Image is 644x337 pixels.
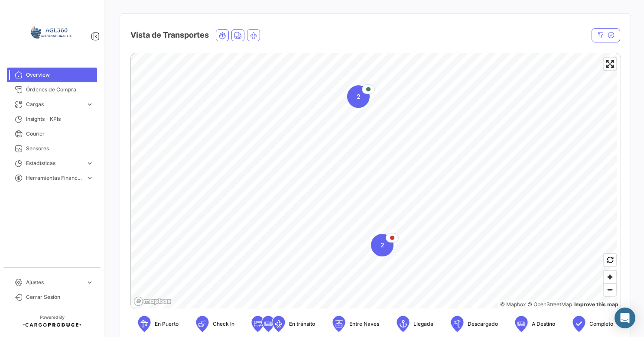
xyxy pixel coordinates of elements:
[26,145,94,152] span: Sensores
[130,29,209,41] h4: Vista de Transportes
[574,301,618,308] a: Map feedback
[532,320,555,328] span: A Destino
[7,112,97,126] a: Insights - KPIs
[131,53,617,309] canvas: Map
[589,320,613,328] span: Completo
[7,141,97,156] a: Sensores
[30,10,74,54] img: 64a6efb6-309f-488a-b1f1-3442125ebd42.png
[26,279,82,286] span: Ajustes
[133,296,172,306] a: Mapbox logo
[500,301,526,308] a: Mapbox
[213,320,234,328] span: Check In
[247,30,260,41] button: Air
[289,320,315,328] span: En tránsito
[86,174,94,182] span: expand_more
[7,126,97,141] a: Courier
[371,234,394,256] div: Map marker
[216,30,228,41] button: Ocean
[232,30,244,41] button: Land
[347,85,370,108] div: Map marker
[26,293,94,301] span: Cerrar Sesión
[604,271,616,283] button: Zoom in
[349,320,379,328] span: Entre Naves
[26,71,94,79] span: Overview
[468,320,498,328] span: Descargado
[7,68,97,82] a: Overview
[604,58,616,70] button: Enter fullscreen
[26,86,94,94] span: Órdenes de Compra
[26,130,94,138] span: Courier
[527,301,572,308] a: OpenStreetMap
[86,279,94,286] span: expand_more
[26,159,82,167] span: Estadísticas
[615,308,635,328] div: Abrir Intercom Messenger
[413,320,433,328] span: Llegada
[155,320,179,328] span: En Puerto
[7,82,97,97] a: Órdenes de Compra
[604,284,616,296] span: Zoom out
[357,92,361,101] span: 2
[26,174,82,182] span: Herramientas Financieras
[86,100,94,108] span: expand_more
[604,283,616,296] button: Zoom out
[381,241,384,250] span: 2
[26,115,94,123] span: Insights - KPIs
[86,159,94,167] span: expand_more
[26,100,82,108] span: Cargas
